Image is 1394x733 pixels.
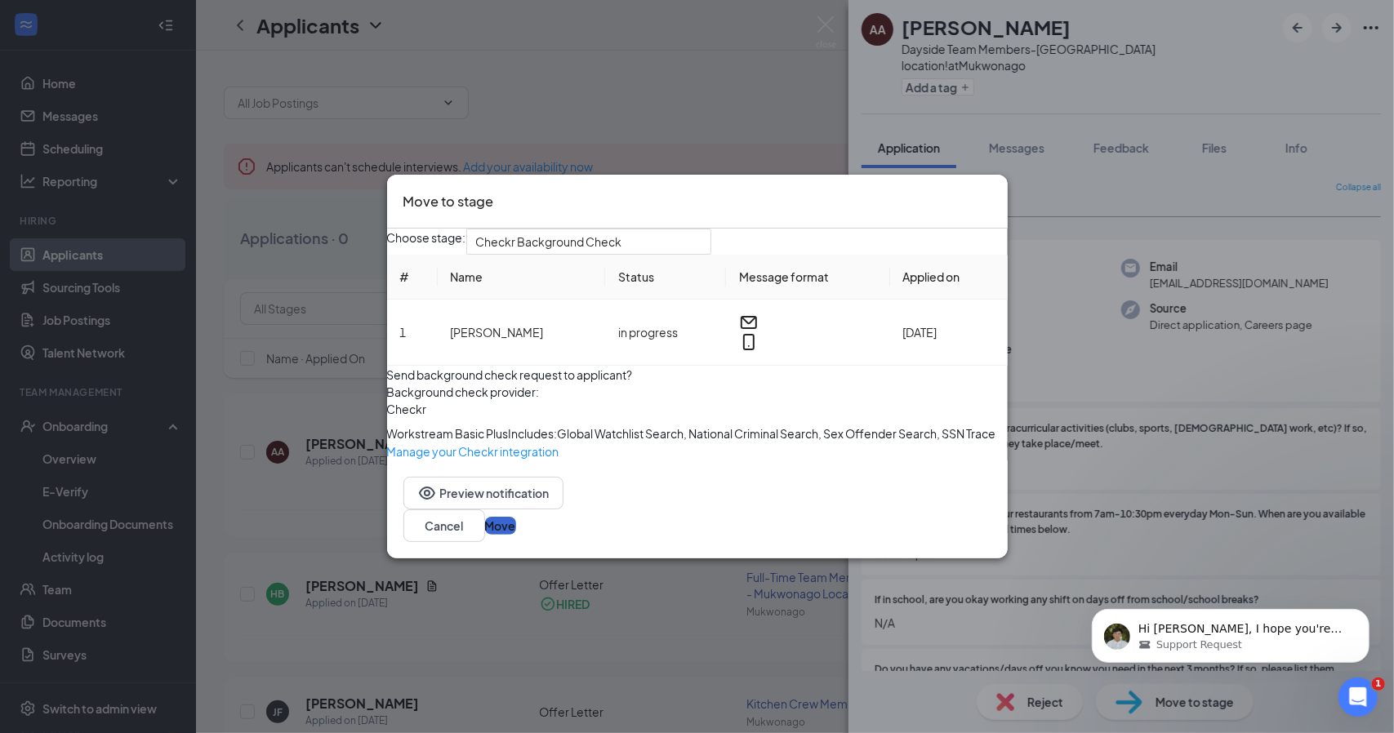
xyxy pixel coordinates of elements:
[509,426,996,441] span: Includes : Global Watchlist Search, National Criminal Search, Sex Offender Search, SSN Trace
[1067,575,1394,689] iframe: Intercom notifications message
[403,477,563,509] button: EyePreview notification
[476,229,622,254] span: Checkr Background Check
[739,313,759,332] svg: Email
[403,509,485,542] button: Cancel
[387,384,1008,400] span: Background check provider :
[387,366,1008,384] div: Send background check request to applicant?
[485,517,516,535] button: Move
[726,255,889,300] th: Message format
[890,255,1008,300] th: Applied on
[387,442,559,460] a: Manage your Checkr integration
[1338,677,1378,717] iframe: Intercom live chat
[739,332,759,352] svg: MobileSms
[387,426,509,441] span: Workstream Basic Plus
[403,191,494,212] h3: Move to stage
[387,229,466,255] span: Choose stage:
[387,444,559,459] span: Manage your Checkr integration
[451,325,544,340] span: [PERSON_NAME]
[387,255,438,300] th: #
[387,402,427,416] span: Checkr
[400,325,407,340] span: 1
[438,255,606,300] th: Name
[605,300,726,366] td: in progress
[605,255,726,300] th: Status
[890,300,1008,366] td: [DATE]
[1372,677,1385,691] span: 1
[417,483,437,503] svg: Eye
